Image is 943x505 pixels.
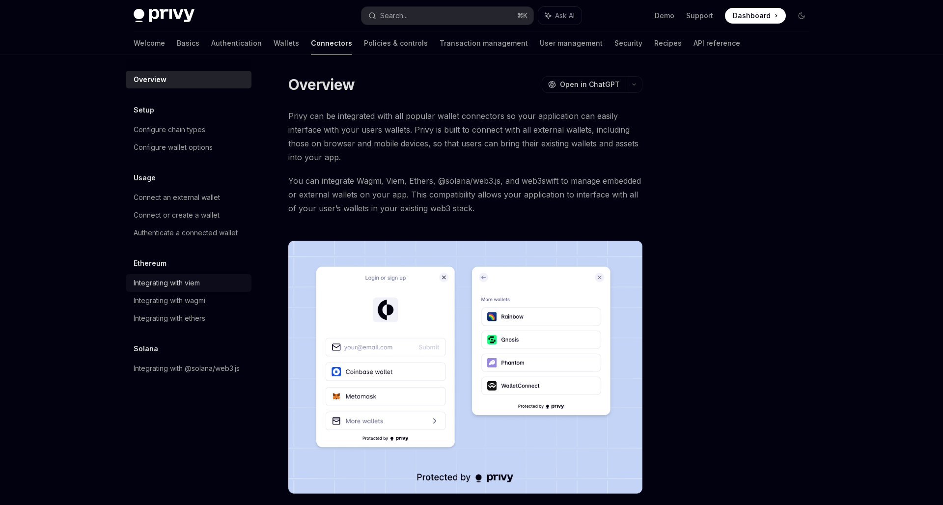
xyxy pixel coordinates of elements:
div: Configure wallet options [134,141,213,153]
span: Open in ChatGPT [560,80,620,89]
a: Welcome [134,31,165,55]
a: Demo [655,11,674,21]
h1: Overview [288,76,355,93]
div: Integrating with ethers [134,312,205,324]
img: Connectors3 [288,241,642,494]
a: Policies & controls [364,31,428,55]
a: Basics [177,31,199,55]
div: Connect an external wallet [134,192,220,203]
div: Integrating with viem [134,277,200,289]
h5: Setup [134,104,154,116]
a: Configure wallet options [126,139,251,156]
a: Recipes [654,31,682,55]
span: ⌘ K [517,12,527,20]
a: Dashboard [725,8,786,24]
span: You can integrate Wagmi, Viem, Ethers, @solana/web3.js, and web3swift to manage embedded or exter... [288,174,642,215]
div: Search... [380,10,408,22]
div: Overview [134,74,166,85]
a: Authenticate a connected wallet [126,224,251,242]
a: Overview [126,71,251,88]
a: Connect or create a wallet [126,206,251,224]
span: Dashboard [733,11,771,21]
a: Security [614,31,642,55]
a: Transaction management [440,31,528,55]
button: Open in ChatGPT [542,76,626,93]
div: Integrating with wagmi [134,295,205,307]
a: API reference [693,31,740,55]
h5: Solana [134,343,158,355]
span: Privy can be integrated with all popular wallet connectors so your application can easily interfa... [288,109,642,164]
button: Toggle dark mode [794,8,809,24]
div: Integrating with @solana/web3.js [134,363,240,374]
h5: Usage [134,172,156,184]
div: Authenticate a connected wallet [134,227,238,239]
a: Integrating with wagmi [126,292,251,309]
div: Connect or create a wallet [134,209,220,221]
button: Ask AI [538,7,582,25]
div: Configure chain types [134,124,205,136]
a: Integrating with @solana/web3.js [126,360,251,377]
a: Integrating with viem [126,274,251,292]
a: Connectors [311,31,352,55]
a: Connect an external wallet [126,189,251,206]
a: Authentication [211,31,262,55]
img: dark logo [134,9,194,23]
a: User management [540,31,603,55]
a: Integrating with ethers [126,309,251,327]
a: Support [686,11,713,21]
a: Configure chain types [126,121,251,139]
span: Ask AI [555,11,575,21]
button: Search...⌘K [361,7,533,25]
a: Wallets [274,31,299,55]
h5: Ethereum [134,257,166,269]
